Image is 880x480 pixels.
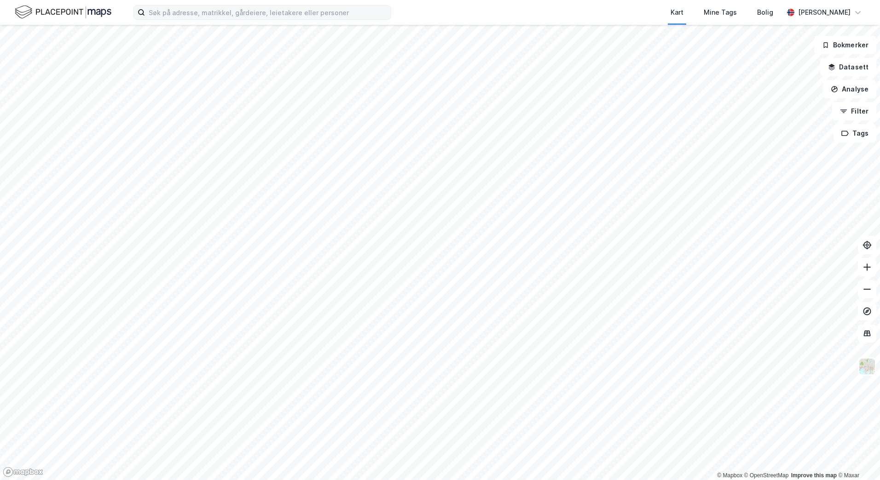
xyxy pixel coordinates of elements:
button: Bokmerker [814,36,876,54]
button: Datasett [820,58,876,76]
div: Mine Tags [704,7,737,18]
a: Mapbox homepage [3,467,43,477]
iframe: Chat Widget [834,436,880,480]
a: OpenStreetMap [744,472,789,479]
a: Improve this map [791,472,837,479]
div: [PERSON_NAME] [798,7,851,18]
img: logo.f888ab2527a4732fd821a326f86c7f29.svg [15,4,111,20]
div: Kart [671,7,683,18]
button: Filter [832,102,876,120]
a: Mapbox [717,472,742,479]
input: Søk på adresse, matrikkel, gårdeiere, leietakere eller personer [145,6,391,19]
img: Z [858,358,876,375]
button: Tags [834,124,876,143]
div: Bolig [757,7,773,18]
button: Analyse [823,80,876,98]
div: Kontrollprogram for chat [834,436,880,480]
